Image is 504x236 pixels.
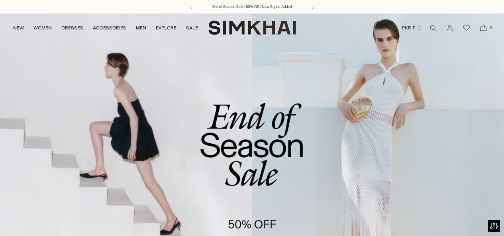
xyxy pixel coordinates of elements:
[402,19,422,37] button: PKR ₨
[186,19,198,37] a: SALE
[13,19,24,37] a: NEW
[61,19,83,37] a: DRESSES
[459,20,475,36] a: Wishlist
[212,4,292,10] a: End of Season Sale | 50% Off | New Styles Added
[487,24,494,31] span: 0
[33,19,52,37] a: WOMEN
[93,19,126,37] a: ACCESSORIES
[156,19,176,37] a: EXPLORE
[208,20,296,35] a: SIMKHAI
[442,20,458,36] a: Go to the account page
[425,20,441,36] a: Open search modal
[475,20,491,36] a: Open cart modal
[136,19,146,37] a: MEN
